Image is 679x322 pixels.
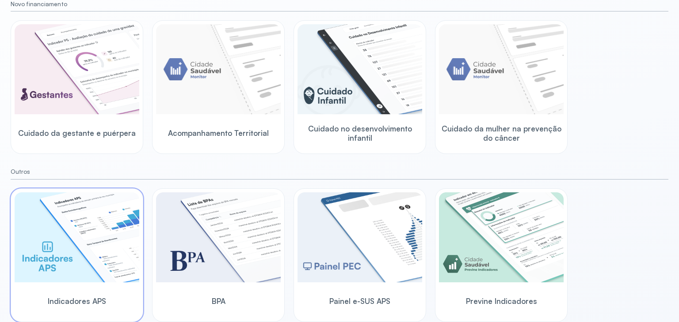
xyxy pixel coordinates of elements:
img: pregnants.png [15,24,139,114]
img: aps-indicators.png [15,192,139,282]
span: Previne Indicadores [466,296,537,306]
span: Painel e-SUS APS [329,296,390,306]
span: BPA [212,296,225,306]
span: Indicadores APS [48,296,106,306]
img: bpa.png [156,192,281,282]
img: previne-brasil.png [439,192,564,282]
span: Cuidado no desenvolvimento infantil [298,124,422,143]
small: Outros [11,168,668,176]
img: child-development.png [298,24,422,114]
img: placeholder-module-ilustration.png [156,24,281,114]
span: Cuidado da gestante e puérpera [18,128,136,138]
img: pec-panel.png [298,192,422,282]
img: placeholder-module-ilustration.png [439,24,564,114]
span: Acompanhamento Territorial [168,128,269,138]
small: Novo financiamento [11,0,668,8]
span: Cuidado da mulher na prevenção do câncer [439,124,564,143]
